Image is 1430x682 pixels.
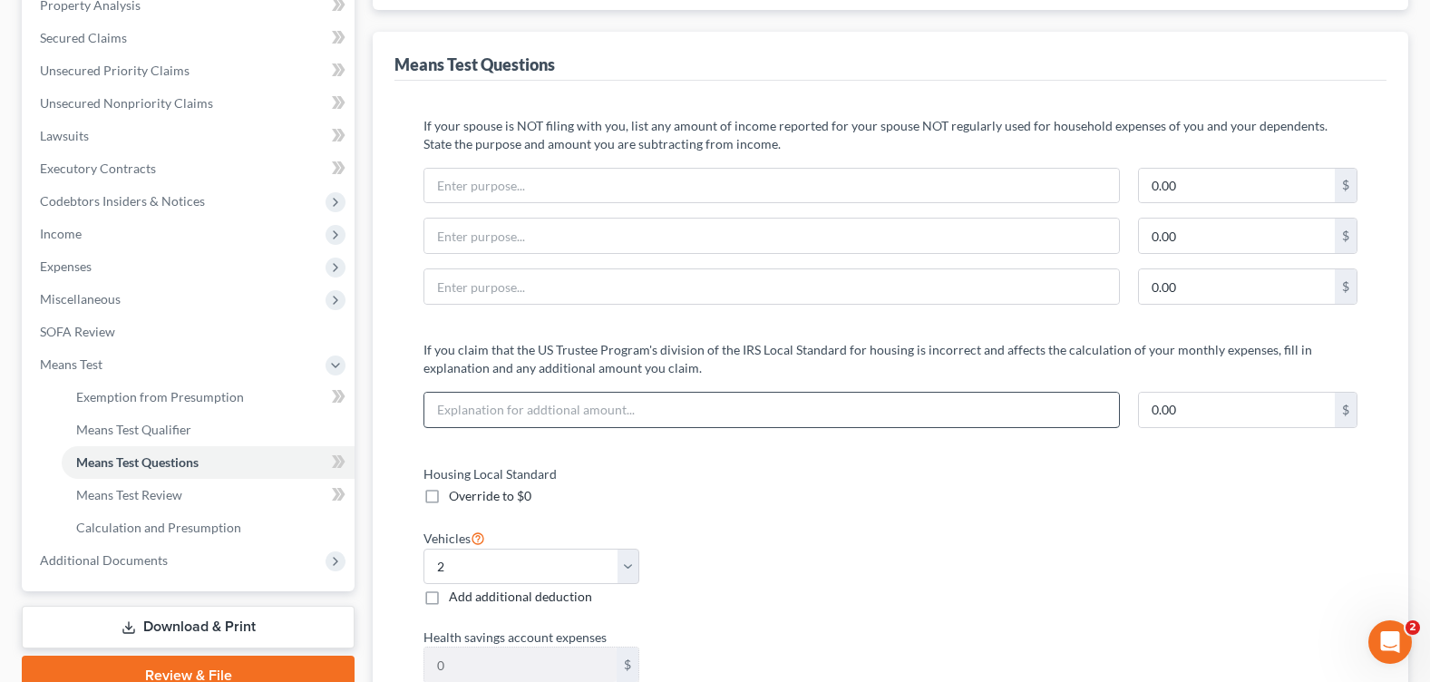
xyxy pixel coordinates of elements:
span: Exemption from Presumption [76,389,244,404]
span: Codebtors Insiders & Notices [40,193,205,209]
label: Health savings account expenses [414,628,881,647]
span: Unsecured Nonpriority Claims [40,95,213,111]
span: Means Test Questions [76,454,199,470]
input: Explanation for addtional amount... [424,393,1118,427]
a: Exemption from Presumption [62,381,355,414]
a: Means Test Questions [62,446,355,479]
span: Means Test [40,356,102,372]
span: SOFA Review [40,324,115,339]
span: 2 [1406,620,1420,635]
a: Lawsuits [25,120,355,152]
input: Enter purpose... [424,219,1118,253]
p: If your spouse is NOT filing with you, list any amount of income reported for your spouse NOT reg... [423,117,1357,153]
a: Download & Print [22,606,355,648]
a: Calculation and Presumption [62,511,355,544]
input: 0.00 [1139,393,1335,427]
input: Enter purpose... [424,269,1118,304]
span: Means Test Review [76,487,182,502]
label: Housing Local Standard [414,464,881,483]
a: Unsecured Priority Claims [25,54,355,87]
input: 0.00 [1139,169,1335,203]
div: Means Test Questions [394,54,555,75]
a: Executory Contracts [25,152,355,185]
span: Add additional deduction [449,589,592,604]
a: Means Test Qualifier [62,414,355,446]
label: Vehicles [423,527,485,549]
span: Additional Documents [40,552,168,568]
div: $ [1335,269,1357,304]
span: Executory Contracts [40,161,156,176]
div: $ [1335,219,1357,253]
span: Override to $0 [449,488,531,503]
span: Calculation and Presumption [76,520,241,535]
a: SOFA Review [25,316,355,348]
span: Expenses [40,258,92,274]
a: Secured Claims [25,22,355,54]
a: Unsecured Nonpriority Claims [25,87,355,120]
span: Lawsuits [40,128,89,143]
p: If you claim that the US Trustee Program's division of the IRS Local Standard for housing is inco... [423,341,1357,377]
a: Means Test Review [62,479,355,511]
span: Means Test Qualifier [76,422,191,437]
div: $ [1335,169,1357,203]
div: $ [617,648,638,682]
span: Miscellaneous [40,291,121,307]
input: 0.00 [1139,269,1335,304]
span: Secured Claims [40,30,127,45]
input: 0.00 [1139,219,1335,253]
div: $ [1335,393,1357,427]
iframe: Intercom live chat [1368,620,1412,664]
span: Income [40,226,82,241]
input: 0.00 [424,648,616,682]
input: Enter purpose... [424,169,1118,203]
span: Unsecured Priority Claims [40,63,190,78]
